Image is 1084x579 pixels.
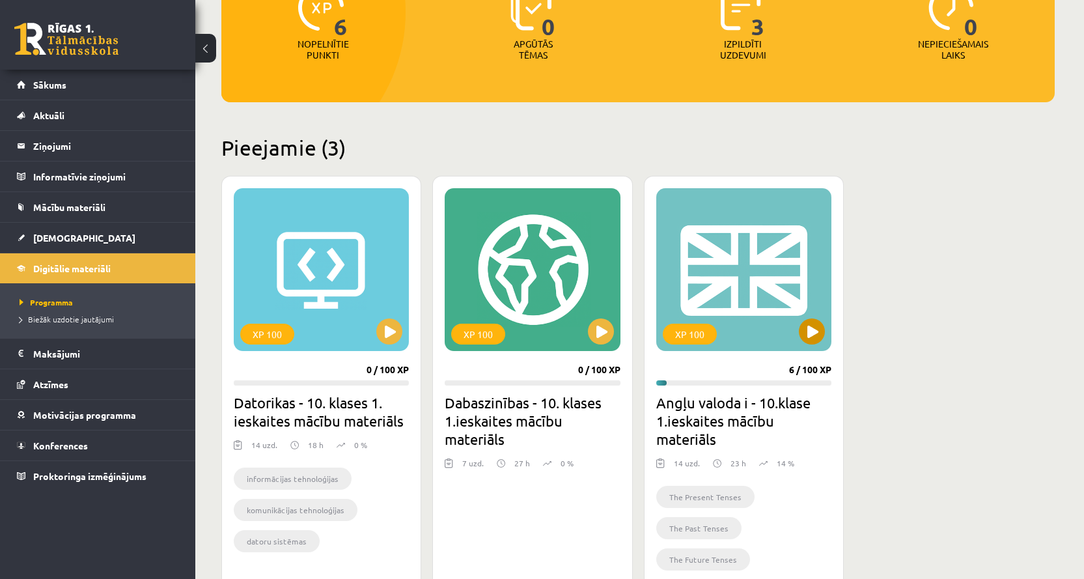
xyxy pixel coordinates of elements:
[656,486,755,508] li: The Present Tenses
[33,232,135,244] span: [DEMOGRAPHIC_DATA]
[17,192,179,222] a: Mācību materiāli
[20,297,73,307] span: Programma
[730,457,746,469] p: 23 h
[14,23,118,55] a: Rīgas 1. Tālmācības vidusskola
[298,38,349,61] p: Nopelnītie punkti
[656,517,742,539] li: The Past Tenses
[17,100,179,130] a: Aktuāli
[17,162,179,191] a: Informatīvie ziņojumi
[561,457,574,469] p: 0 %
[251,439,277,459] div: 14 uzd.
[918,38,988,61] p: Nepieciešamais laiks
[33,109,64,121] span: Aktuāli
[33,470,146,482] span: Proktoringa izmēģinājums
[33,339,179,369] legend: Maksājumi
[717,38,768,61] p: Izpildīti uzdevumi
[20,296,182,308] a: Programma
[308,439,324,451] p: 18 h
[33,409,136,421] span: Motivācijas programma
[17,339,179,369] a: Maksājumi
[33,79,66,91] span: Sākums
[17,461,179,491] a: Proktoringa izmēģinājums
[656,393,831,448] h2: Angļu valoda i - 10.klase 1.ieskaites mācību materiāls
[451,324,505,345] div: XP 100
[33,162,179,191] legend: Informatīvie ziņojumi
[234,468,352,490] li: informācijas tehnoloģijas
[234,393,409,430] h2: Datorikas - 10. klases 1. ieskaites mācību materiāls
[33,440,88,451] span: Konferences
[354,439,367,451] p: 0 %
[17,253,179,283] a: Digitālie materiāli
[33,131,179,161] legend: Ziņojumi
[17,369,179,399] a: Atzīmes
[17,70,179,100] a: Sākums
[514,457,530,469] p: 27 h
[656,548,750,571] li: The Future Tenses
[777,457,794,469] p: 14 %
[663,324,717,345] div: XP 100
[508,38,559,61] p: Apgūtās tēmas
[674,457,700,477] div: 14 uzd.
[462,457,484,477] div: 7 uzd.
[234,530,320,552] li: datoru sistēmas
[17,400,179,430] a: Motivācijas programma
[20,314,114,324] span: Biežāk uzdotie jautājumi
[20,313,182,325] a: Biežāk uzdotie jautājumi
[240,324,294,345] div: XP 100
[33,201,105,213] span: Mācību materiāli
[17,131,179,161] a: Ziņojumi
[17,223,179,253] a: [DEMOGRAPHIC_DATA]
[33,262,111,274] span: Digitālie materiāli
[445,393,620,448] h2: Dabaszinības - 10. klases 1.ieskaites mācību materiāls
[33,378,68,390] span: Atzīmes
[221,135,1055,160] h2: Pieejamie (3)
[17,431,179,460] a: Konferences
[234,499,357,521] li: komunikācijas tehnoloģijas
